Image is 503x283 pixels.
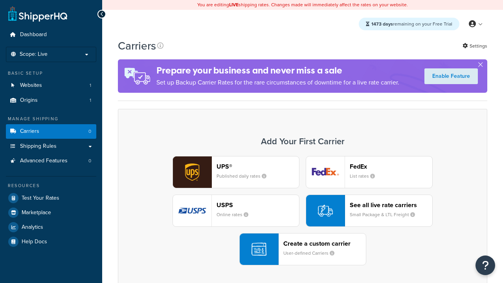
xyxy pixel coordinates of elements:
span: Analytics [22,224,43,231]
button: Open Resource Center [475,255,495,275]
header: UPS® [217,163,299,170]
img: icon-carrier-liverate-becf4550.svg [318,203,333,218]
span: Help Docs [22,239,47,245]
span: Shipping Rules [20,143,57,150]
button: Create a custom carrierUser-defined Carriers [239,233,366,265]
h1: Carriers [118,38,156,53]
a: ShipperHQ Home [8,6,67,22]
span: Test Your Rates [22,195,59,202]
small: Published daily rates [217,173,273,180]
strong: 1473 days [371,20,393,28]
li: Origins [6,93,96,108]
p: Set up Backup Carrier Rates for the rare circumstances of downtime for a live rate carrier. [156,77,399,88]
a: Test Your Rates [6,191,96,205]
span: 1 [90,82,91,89]
button: fedEx logoFedExList rates [306,156,433,188]
div: Manage Shipping [6,116,96,122]
small: Small Package & LTL Freight [350,211,421,218]
a: Settings [463,40,487,51]
li: Advanced Features [6,154,96,168]
a: Help Docs [6,235,96,249]
button: ups logoUPS®Published daily rates [173,156,299,188]
header: Create a custom carrier [283,240,366,247]
b: LIVE [229,1,239,8]
div: remaining on your Free Trial [359,18,459,30]
span: 0 [88,128,91,135]
small: Online rates [217,211,255,218]
span: Origins [20,97,38,104]
img: ad-rules-rateshop-fe6ec290ccb7230408bd80ed9643f0289d75e0ffd9eb532fc0e269fcd187b520.png [118,59,156,93]
a: Marketplace [6,206,96,220]
h3: Add Your First Carrier [126,137,479,146]
header: FedEx [350,163,432,170]
button: See all live rate carriersSmall Package & LTL Freight [306,195,433,227]
img: icon-carrier-custom-c93b8a24.svg [251,242,266,257]
small: List rates [350,173,381,180]
span: 0 [88,158,91,164]
button: usps logoUSPSOnline rates [173,195,299,227]
a: Dashboard [6,28,96,42]
a: Websites 1 [6,78,96,93]
a: Carriers 0 [6,124,96,139]
span: Marketplace [22,209,51,216]
span: Carriers [20,128,39,135]
div: Resources [6,182,96,189]
header: See all live rate carriers [350,201,432,209]
header: USPS [217,201,299,209]
img: usps logo [173,195,211,226]
img: ups logo [173,156,211,188]
small: User-defined Carriers [283,250,341,257]
span: Dashboard [20,31,47,38]
h4: Prepare your business and never miss a sale [156,64,399,77]
li: Carriers [6,124,96,139]
span: 1 [90,97,91,104]
a: Advanced Features 0 [6,154,96,168]
img: fedEx logo [306,156,345,188]
a: Shipping Rules [6,139,96,154]
a: Analytics [6,220,96,234]
a: Origins 1 [6,93,96,108]
a: Enable Feature [424,68,478,84]
li: Websites [6,78,96,93]
span: Websites [20,82,42,89]
div: Basic Setup [6,70,96,77]
span: Scope: Live [20,51,48,58]
span: Advanced Features [20,158,68,164]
